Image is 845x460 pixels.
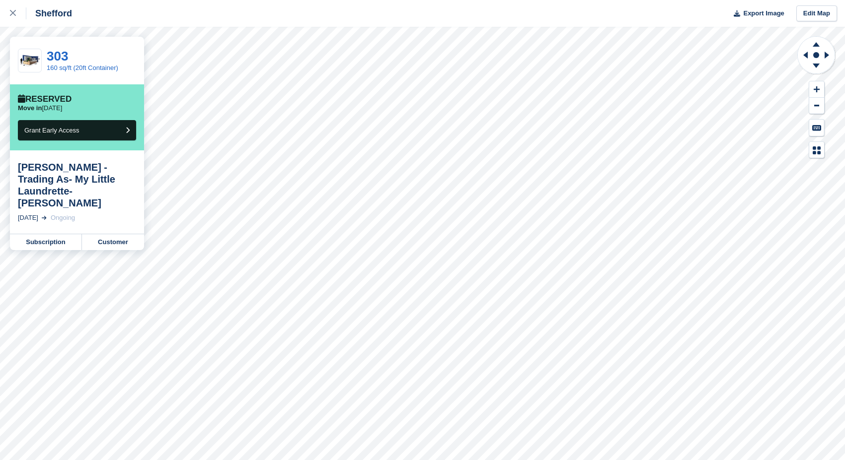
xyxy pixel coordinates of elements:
img: 20-ft-container.jpg [18,52,41,69]
a: Customer [82,234,144,250]
a: 160 sq/ft (20ft Container) [47,64,118,71]
div: Shefford [26,7,72,19]
button: Zoom Out [809,98,824,114]
button: Keyboard Shortcuts [809,120,824,136]
div: Reserved [18,94,72,104]
button: Zoom In [809,81,824,98]
button: Grant Early Access [18,120,136,140]
span: Move in [18,104,42,112]
p: [DATE] [18,104,62,112]
div: [PERSON_NAME] -Trading As- My Little Laundrette- [PERSON_NAME] [18,161,136,209]
a: Edit Map [796,5,837,22]
span: Export Image [743,8,784,18]
span: Grant Early Access [24,127,79,134]
a: Subscription [10,234,82,250]
button: Export Image [728,5,784,22]
a: 303 [47,49,68,64]
div: Ongoing [51,213,75,223]
img: arrow-right-light-icn-cde0832a797a2874e46488d9cf13f60e5c3a73dbe684e267c42b8395dfbc2abf.svg [42,216,47,220]
button: Map Legend [809,142,824,158]
div: [DATE] [18,213,38,223]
